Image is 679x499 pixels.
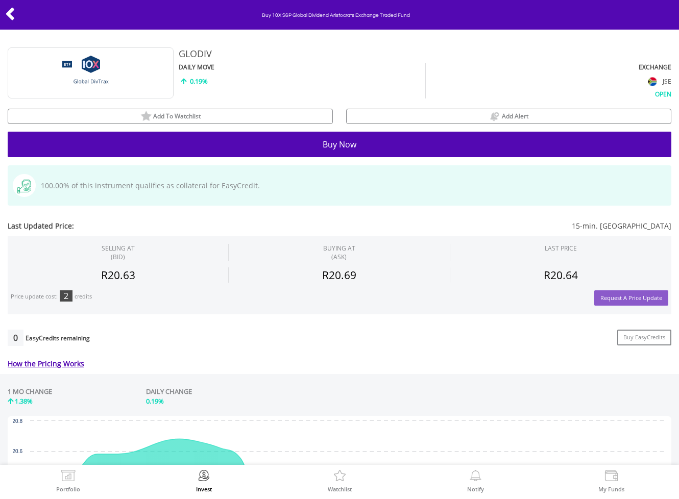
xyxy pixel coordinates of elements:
div: DAILY MOVE [179,63,425,71]
img: collateral-qualifying-green.svg [17,180,31,193]
span: (BID) [102,253,135,261]
span: 15-min. [GEOGRAPHIC_DATA] [284,221,671,231]
button: price alerts bell Add Alert [346,109,671,124]
img: Invest Now [196,470,212,484]
a: Portfolio [56,470,80,492]
img: View Notifications [468,470,483,484]
text: 20.8 [13,418,23,424]
span: BUYING AT [323,244,355,261]
img: flag [648,77,657,86]
img: watchlist [140,111,152,122]
span: 0.19% [190,77,208,86]
span: R20.64 [544,268,578,282]
a: Invest [196,470,212,492]
label: Invest [196,486,212,492]
div: GLODIV [179,47,548,61]
span: JSE [663,77,671,86]
button: watchlist Add To Watchlist [8,109,333,124]
span: R20.69 [322,268,356,282]
span: Add To Watchlist [153,112,201,120]
label: Notify [467,486,484,492]
a: Buy EasyCredits [617,330,671,345]
div: 0 [8,330,23,346]
a: My Funds [598,470,624,492]
div: DAILY CHANGE [146,387,312,396]
span: R20.63 [101,268,135,282]
span: (ASK) [323,253,355,261]
div: 1 MO CHANGE [8,387,52,396]
label: Portfolio [56,486,80,492]
a: Watchlist [328,470,352,492]
span: 100.00% of this instrument qualifies as collateral for EasyCredit. [36,181,260,190]
img: price alerts bell [489,111,500,122]
span: Last Updated Price: [8,221,284,231]
div: SELLING AT [102,244,135,261]
div: 2 [60,290,72,302]
img: View Funds [603,470,619,484]
a: How the Pricing Works [8,359,84,368]
div: OPEN [426,88,672,98]
img: TFSA.GLODIV.png [53,47,129,98]
label: Watchlist [328,486,352,492]
div: LAST PRICE [545,244,577,253]
div: credits [75,293,92,301]
label: My Funds [598,486,624,492]
img: View Portfolio [60,470,76,484]
img: Watchlist [332,470,348,484]
span: 0.19% [146,396,164,406]
div: Price update cost: [11,293,58,301]
text: 20.6 [13,448,23,454]
button: Request A Price Update [594,290,668,306]
a: Notify [467,470,484,492]
span: 1.38% [15,396,33,406]
span: Add Alert [502,112,528,120]
button: Buy Now [8,132,671,157]
div: EXCHANGE [426,63,672,71]
div: EasyCredits remaining [26,335,90,343]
